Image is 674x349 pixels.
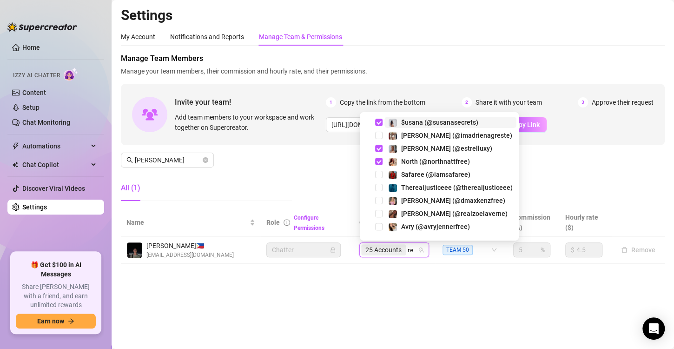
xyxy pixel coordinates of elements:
span: Select tree node [375,210,383,217]
span: Copy Link [511,121,540,128]
span: Add team members to your workspace and work together on Supercreator. [175,112,322,133]
span: info-circle [284,219,290,226]
a: Setup [22,104,40,111]
a: Settings [22,203,47,211]
button: Copy Link [494,117,547,132]
span: Name [126,217,248,228]
span: Chatter [272,243,335,257]
img: Chat Copilot [12,161,18,168]
img: $usana (@susanasecrets) [389,119,397,127]
span: Invite your team! [175,96,326,108]
span: Copy the link from the bottom [340,97,425,107]
span: Safaree (@iamsafaree) [401,171,470,178]
div: Notifications and Reports [170,32,244,42]
div: My Account [121,32,155,42]
img: Therealjusticeee (@therealjusticeee) [389,184,397,192]
span: North (@northnattfree) [401,158,470,165]
span: Select tree node [375,158,383,165]
span: TEAM 50 [443,245,473,255]
span: Select tree node [375,132,383,139]
th: Hourly rate ($) [560,208,612,237]
span: search [126,157,133,163]
span: 25 Accounts [361,244,406,255]
span: [PERSON_NAME] (@estrelluxy) [401,145,492,152]
span: Role [266,219,280,226]
img: Kenzie (@dmaxkenzfree) [389,197,397,205]
img: AI Chatter [64,67,78,81]
span: thunderbolt [12,142,20,150]
span: [PERSON_NAME] (@dmaxkenzfree) [401,197,505,204]
a: Discover Viral Videos [22,185,85,192]
span: Select tree node [375,171,383,178]
img: Carlos Miguel Aguilar [127,242,142,258]
a: Configure Permissions [294,215,324,231]
span: Share it with your team [476,97,542,107]
img: Estrella (@estrelluxy) [389,145,397,153]
span: Automations [22,139,88,154]
span: Select tree node [375,197,383,204]
span: Share [PERSON_NAME] with a friend, and earn unlimited rewards [16,282,96,310]
th: Name [121,208,261,237]
button: Remove [617,244,659,255]
span: team [418,247,424,253]
span: Avry (@avryjennerfree) [401,223,470,230]
span: Earn now [37,317,64,325]
span: Select tree node [375,145,383,152]
span: 🎁 Get $100 in AI Messages [16,261,96,279]
span: Select tree node [375,184,383,191]
span: Manage your team members, their commission and hourly rate, and their permissions. [121,66,665,76]
span: 2 [462,97,472,107]
span: lock [330,247,336,253]
th: Commission (%) [508,208,560,237]
span: Izzy AI Chatter [13,71,60,80]
span: [EMAIL_ADDRESS][DOMAIN_NAME] [146,251,234,260]
span: [PERSON_NAME] (@realzoelaverne) [401,210,508,217]
span: Therealjusticeee (@therealjusticeee) [401,184,513,191]
button: close-circle [203,157,208,163]
span: Chat Copilot [22,157,88,172]
span: arrow-right [68,318,74,324]
img: Adrien (@imadrienagreste) [389,132,397,140]
span: [PERSON_NAME] 🇵🇭 [146,241,234,251]
a: Chat Monitoring [22,119,70,126]
span: $usana (@susanasecrets) [401,119,478,126]
img: North (@northnattfree) [389,158,397,166]
h2: Settings [121,7,665,24]
button: Earn nowarrow-right [16,314,96,329]
span: 3 [578,97,588,107]
span: Select tree node [375,223,383,230]
div: Manage Team & Permissions [259,32,342,42]
span: [PERSON_NAME] (@imadrienagreste) [401,132,512,139]
span: Manage Team Members [121,53,665,64]
a: Home [22,44,40,51]
div: All (1) [121,182,140,194]
div: Open Intercom Messenger [642,317,665,340]
img: Avry (@avryjennerfree) [389,223,397,231]
span: 1 [326,97,336,107]
img: Zoe (@realzoelaverne) [389,210,397,218]
span: Select tree node [375,119,383,126]
input: Search members [135,155,201,165]
a: Content [22,89,46,96]
span: 25 Accounts [365,245,402,255]
img: Safaree (@iamsafaree) [389,171,397,179]
img: logo-BBDzfeDw.svg [7,22,77,32]
span: Approve their request [592,97,654,107]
